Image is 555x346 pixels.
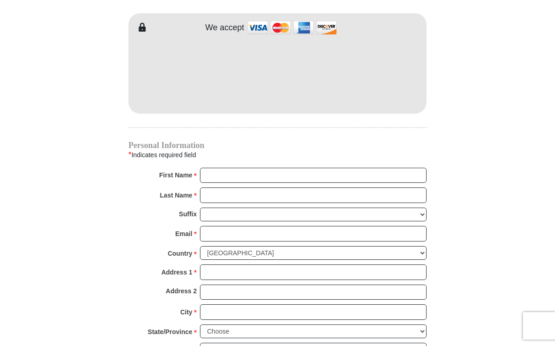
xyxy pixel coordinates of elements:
strong: Last Name [160,189,193,202]
h4: Personal Information [128,142,427,149]
strong: First Name [159,169,192,181]
strong: City [180,306,192,319]
strong: State/Province [148,325,192,338]
img: credit cards accepted [246,18,338,38]
strong: Address 1 [161,266,193,279]
strong: Suffix [179,208,197,220]
strong: Address 2 [166,285,197,297]
h4: We accept [205,23,244,33]
div: Indicates required field [128,149,427,161]
strong: Email [175,227,192,240]
strong: Country [168,247,193,260]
